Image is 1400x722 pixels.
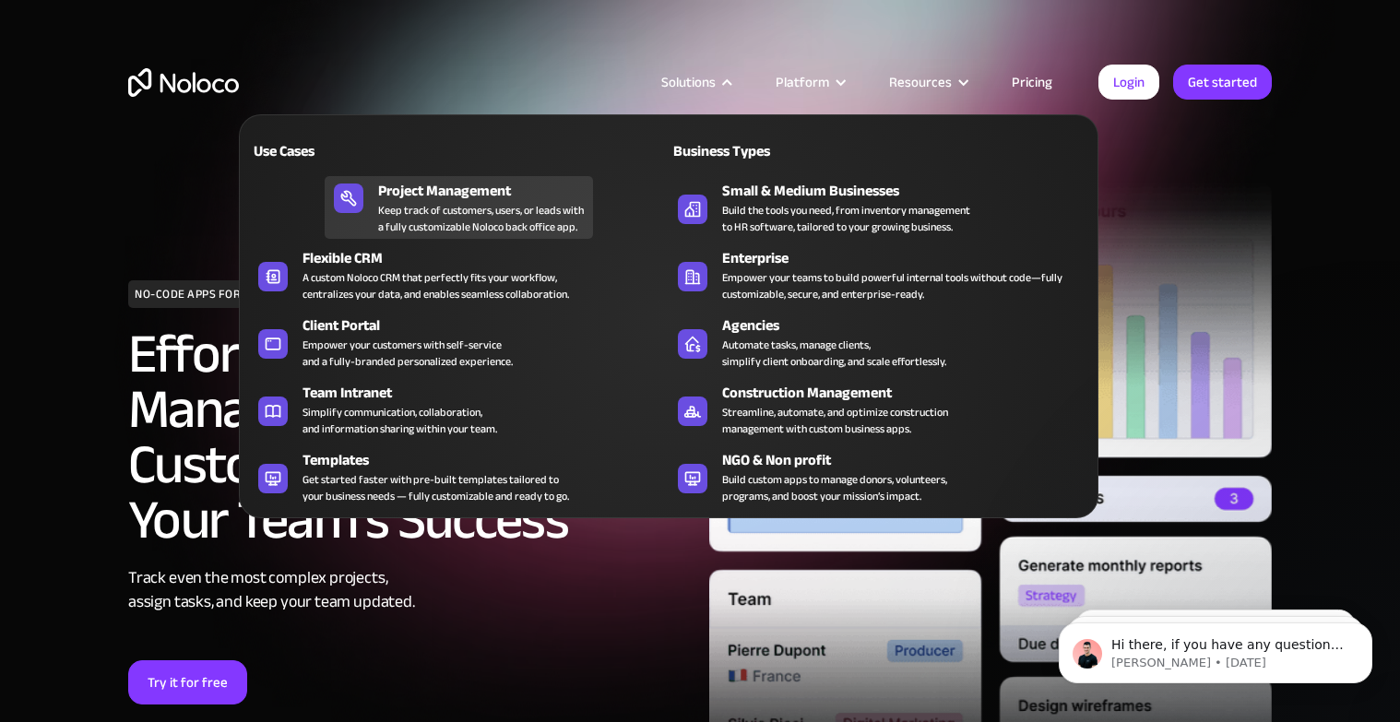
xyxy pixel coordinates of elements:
a: AgenciesAutomate tasks, manage clients,simplify client onboarding, and scale effortlessly. [669,311,1088,373]
nav: Solutions [239,89,1098,518]
a: Small & Medium BusinessesBuild the tools you need, from inventory managementto HR software, tailo... [669,176,1088,239]
div: Resources [866,70,989,94]
a: NGO & Non profitBuild custom apps to manage donors, volunteers,programs, and boost your mission’s... [669,445,1088,508]
a: Get started [1173,65,1272,100]
div: Agencies [722,314,1097,337]
div: Build the tools you need, from inventory management to HR software, tailored to your growing busi... [722,202,970,235]
a: Try it for free [128,660,247,704]
a: home [128,68,239,97]
a: Flexible CRMA custom Noloco CRM that perfectly fits your workflow,centralizes your data, and enab... [249,243,669,306]
div: Get started faster with pre-built templates tailored to your business needs — fully customizable ... [303,471,569,504]
div: Platform [776,70,829,94]
a: Team IntranetSimplify communication, collaboration,and information sharing within your team. [249,378,669,441]
div: Simplify communication, collaboration, and information sharing within your team. [303,404,497,437]
div: Business Types [669,140,871,162]
div: Empower your customers with self-service and a fully-branded personalized experience. [303,337,513,370]
div: Project Management [378,180,601,202]
a: Construction ManagementStreamline, automate, and optimize constructionmanagement with custom busi... [669,378,1088,441]
div: Solutions [638,70,753,94]
div: Solutions [661,70,716,94]
div: Build custom apps to manage donors, volunteers, programs, and boost your mission’s impact. [722,471,947,504]
a: Login [1098,65,1159,100]
div: Platform [753,70,866,94]
div: Empower your teams to build powerful internal tools without code—fully customizable, secure, and ... [722,269,1079,302]
div: NGO & Non profit [722,449,1097,471]
div: Streamline, automate, and optimize construction management with custom business apps. [722,404,948,437]
a: Use Cases [249,129,669,172]
a: EnterpriseEmpower your teams to build powerful internal tools without code—fully customizable, se... [669,243,1088,306]
a: TemplatesGet started faster with pre-built templates tailored toyour business needs — fully custo... [249,445,669,508]
h1: NO-CODE APPS FOR PROJECT MANAGEMENT [128,280,380,308]
div: Flexible CRM [303,247,677,269]
a: Pricing [989,70,1075,94]
div: Construction Management [722,382,1097,404]
div: Templates [303,449,677,471]
div: Keep track of customers, users, or leads with a fully customizable Noloco back office app. [378,202,584,235]
div: Small & Medium Businesses [722,180,1097,202]
div: Client Portal [303,314,677,337]
div: Automate tasks, manage clients, simplify client onboarding, and scale effortlessly. [722,337,946,370]
div: A custom Noloco CRM that perfectly fits your workflow, centralizes your data, and enables seamles... [303,269,569,302]
a: Client PortalEmpower your customers with self-serviceand a fully-branded personalized experience. [249,311,669,373]
a: Project ManagementKeep track of customers, users, or leads witha fully customizable Noloco back o... [325,176,593,239]
div: Team Intranet [303,382,677,404]
div: Resources [889,70,952,94]
div: Track even the most complex projects, assign tasks, and keep your team updated. [128,566,691,614]
iframe: Intercom notifications message [1031,584,1400,713]
div: Use Cases [249,140,451,162]
a: Business Types [669,129,1088,172]
h2: Effortless Project Management Apps, Custom-Built for Your Team’s Success [128,326,691,548]
div: Enterprise [722,247,1097,269]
